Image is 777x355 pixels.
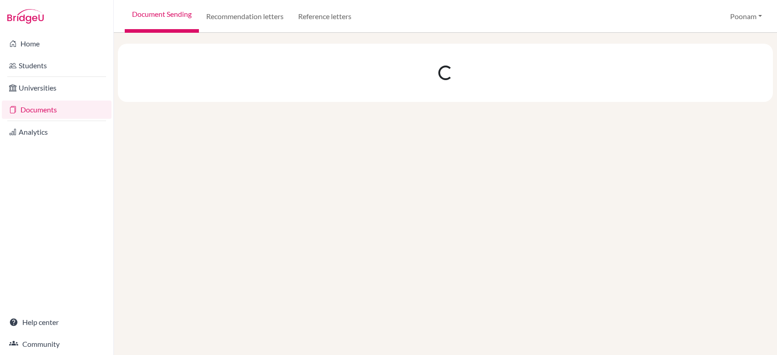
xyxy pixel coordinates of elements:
a: Students [2,56,112,75]
a: Home [2,35,112,53]
img: Bridge-U [7,9,44,24]
a: Community [2,335,112,353]
a: Universities [2,79,112,97]
button: Poonam [726,8,766,25]
a: Help center [2,313,112,331]
a: Documents [2,101,112,119]
a: Analytics [2,123,112,141]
